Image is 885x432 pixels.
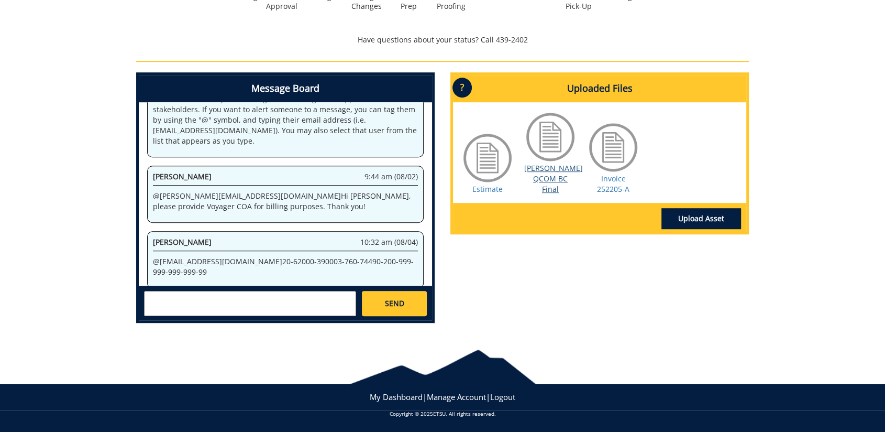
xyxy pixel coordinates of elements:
[524,163,583,194] a: [PERSON_NAME] QCOM BC Final
[490,392,515,402] a: Logout
[153,237,212,247] span: [PERSON_NAME]
[139,75,432,102] h4: Message Board
[452,78,472,98] p: ?
[144,291,356,316] textarea: messageToSend
[472,184,503,194] a: Estimate
[427,392,486,402] a: Manage Account
[384,298,404,309] span: SEND
[153,256,418,277] p: @ [EMAIL_ADDRESS][DOMAIN_NAME] 20-62000-390003-760-74490-200-999-999-999-999-99
[364,171,418,182] span: 9:44 am (08/02)
[136,35,749,45] p: Have questions about your status? Call 439-2402
[362,291,427,316] a: SEND
[153,191,418,212] p: @ [PERSON_NAME][EMAIL_ADDRESS][DOMAIN_NAME] Hi [PERSON_NAME], please provide Voyager COA for bill...
[153,94,418,146] p: Welcome to the Project Messenger. All messages will appear to all stakeholders. If you want to al...
[453,75,746,102] h4: Uploaded Files
[661,208,741,229] a: Upload Asset
[153,171,212,181] span: [PERSON_NAME]
[433,410,446,417] a: ETSU
[360,237,418,247] span: 10:32 am (08/04)
[370,392,423,402] a: My Dashboard
[597,174,629,194] a: Invoice 252205-A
